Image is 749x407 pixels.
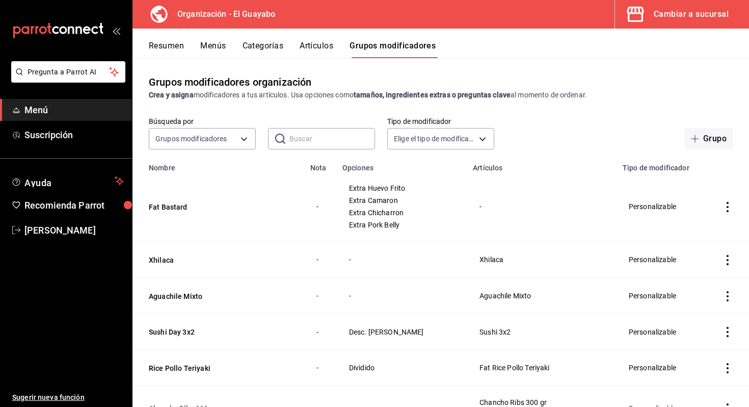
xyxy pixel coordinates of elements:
button: Grupos modificadores [350,41,436,58]
div: - [349,254,454,265]
td: - [304,350,336,386]
strong: Crea y asigna [149,91,194,99]
button: actions [723,202,733,212]
button: actions [723,291,733,301]
button: Categorías [243,41,284,58]
th: Nota [304,158,336,172]
strong: tamaños, ingredientes extras o preguntas clave [354,91,511,99]
span: [PERSON_NAME] [24,223,124,237]
button: actions [723,363,733,373]
div: - [349,290,454,301]
a: Pregunta a Parrot AI [7,74,125,85]
button: Grupo [685,128,733,149]
div: Grupos modificadores organización [149,74,311,90]
button: actions [723,327,733,337]
div: Cambiar a sucursal [654,7,729,21]
td: Personalizable [617,242,706,278]
td: - [304,242,336,278]
button: actions [723,255,733,265]
label: Búsqueda por [149,118,256,125]
td: Personalizable [617,172,706,242]
button: Artículos [300,41,333,58]
button: Aguachile Mixto [149,291,271,301]
button: Menús [200,41,226,58]
span: Pregunta a Parrot AI [28,67,110,78]
span: Grupos modificadores [155,134,227,144]
button: Sushi Day 3x2 [149,327,271,337]
button: Resumen [149,41,184,58]
td: - [304,172,336,242]
th: Artículos [467,158,617,172]
div: modificadores a tus artículos. Usa opciones como al momento de ordenar. [149,90,733,100]
span: Sugerir nueva función [12,392,124,403]
span: Elige el tipo de modificador [394,134,475,144]
span: Menú [24,103,124,117]
button: Xhilaca [149,255,271,265]
h3: Organización - El Guayabo [169,8,275,20]
td: Personalizable [617,314,706,350]
th: Nombre [132,158,304,172]
span: Xhilaca [479,256,604,263]
span: Extra Pork Belly [349,221,454,228]
label: Tipo de modificador [387,118,494,125]
span: Aguachile Mixto [479,292,604,299]
span: Recomienda Parrot [24,198,124,212]
button: Pregunta a Parrot AI [11,61,125,83]
span: Suscripción [24,128,124,142]
span: Extra Chicharron [349,209,454,216]
span: Desc. [PERSON_NAME] [349,328,454,336]
span: Sushi 3x2 [479,328,604,336]
span: Fat Rice Pollo Teriyaki [479,364,604,371]
button: Rice Pollo Teriyaki [149,363,271,373]
td: - [304,314,336,350]
span: Ayuda [24,175,111,187]
td: Personalizable [617,350,706,386]
span: Dividido [349,364,454,371]
span: Chancho Ribs 300 gr [479,399,604,406]
span: Extra Huevo Frito [349,185,454,192]
button: Fat Bastard [149,202,271,212]
button: open_drawer_menu [112,27,120,35]
td: - [304,278,336,314]
span: Extra Camaron [349,197,454,204]
input: Buscar [289,129,375,149]
th: Tipo de modificador [617,158,706,172]
th: Opciones [336,158,467,172]
td: Personalizable [617,278,706,314]
div: navigation tabs [149,41,749,58]
div: - [479,201,604,212]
